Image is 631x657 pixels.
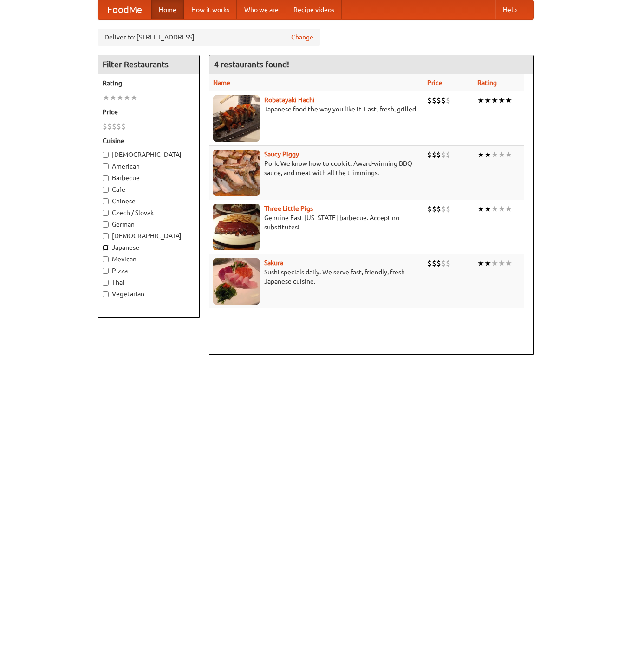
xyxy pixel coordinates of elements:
li: $ [117,121,121,131]
li: ★ [505,204,512,214]
li: ★ [498,150,505,160]
h5: Cuisine [103,136,195,145]
li: ★ [498,204,505,214]
input: Chinese [103,198,109,204]
input: Thai [103,280,109,286]
li: ★ [484,150,491,160]
li: $ [432,258,436,268]
li: $ [436,204,441,214]
li: $ [436,95,441,105]
li: ★ [505,95,512,105]
a: Who we are [237,0,286,19]
a: Sakura [264,259,283,267]
li: $ [427,258,432,268]
li: ★ [103,92,110,103]
img: sakura.jpg [213,258,260,305]
p: Japanese food the way you like it. Fast, fresh, grilled. [213,104,420,114]
li: ★ [498,95,505,105]
label: Chinese [103,196,195,206]
li: $ [441,95,446,105]
li: ★ [110,92,117,103]
li: $ [436,150,441,160]
li: $ [432,95,436,105]
li: ★ [477,258,484,268]
label: German [103,220,195,229]
label: [DEMOGRAPHIC_DATA] [103,150,195,159]
li: $ [441,150,446,160]
p: Pork. We know how to cook it. Award-winning BBQ sauce, and meat with all the trimmings. [213,159,420,177]
li: ★ [505,150,512,160]
input: Barbecue [103,175,109,181]
li: ★ [117,92,124,103]
input: American [103,163,109,169]
li: $ [107,121,112,131]
h5: Price [103,107,195,117]
a: Rating [477,79,497,86]
li: ★ [505,258,512,268]
input: [DEMOGRAPHIC_DATA] [103,233,109,239]
input: [DEMOGRAPHIC_DATA] [103,152,109,158]
img: saucy.jpg [213,150,260,196]
li: ★ [477,95,484,105]
h4: Filter Restaurants [98,55,199,74]
li: $ [112,121,117,131]
img: robatayaki.jpg [213,95,260,142]
label: Czech / Slovak [103,208,195,217]
label: Barbecue [103,173,195,182]
label: American [103,162,195,171]
input: Czech / Slovak [103,210,109,216]
li: $ [446,258,450,268]
img: littlepigs.jpg [213,204,260,250]
li: ★ [477,150,484,160]
li: ★ [484,95,491,105]
li: $ [121,121,126,131]
div: Deliver to: [STREET_ADDRESS] [98,29,320,46]
label: Pizza [103,266,195,275]
li: $ [446,95,450,105]
li: $ [427,95,432,105]
a: Price [427,79,442,86]
li: $ [441,204,446,214]
a: Change [291,33,313,42]
li: ★ [491,95,498,105]
input: Vegetarian [103,291,109,297]
li: $ [427,150,432,160]
li: ★ [491,204,498,214]
a: Three Little Pigs [264,205,313,212]
h5: Rating [103,78,195,88]
li: ★ [498,258,505,268]
li: ★ [491,150,498,160]
input: Japanese [103,245,109,251]
input: Pizza [103,268,109,274]
li: $ [432,150,436,160]
li: $ [441,258,446,268]
li: ★ [484,258,491,268]
a: Robatayaki Hachi [264,96,315,104]
input: Cafe [103,187,109,193]
a: Recipe videos [286,0,342,19]
a: Home [151,0,184,19]
ng-pluralize: 4 restaurants found! [214,60,289,69]
li: $ [427,204,432,214]
label: Thai [103,278,195,287]
p: Sushi specials daily. We serve fast, friendly, fresh Japanese cuisine. [213,267,420,286]
a: Name [213,79,230,86]
p: Genuine East [US_STATE] barbecue. Accept no substitutes! [213,213,420,232]
li: ★ [491,258,498,268]
a: FoodMe [98,0,151,19]
li: $ [446,204,450,214]
li: $ [436,258,441,268]
a: Help [495,0,524,19]
li: $ [432,204,436,214]
li: $ [446,150,450,160]
input: German [103,221,109,228]
label: Japanese [103,243,195,252]
a: How it works [184,0,237,19]
li: ★ [484,204,491,214]
a: Saucy Piggy [264,150,299,158]
label: Cafe [103,185,195,194]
